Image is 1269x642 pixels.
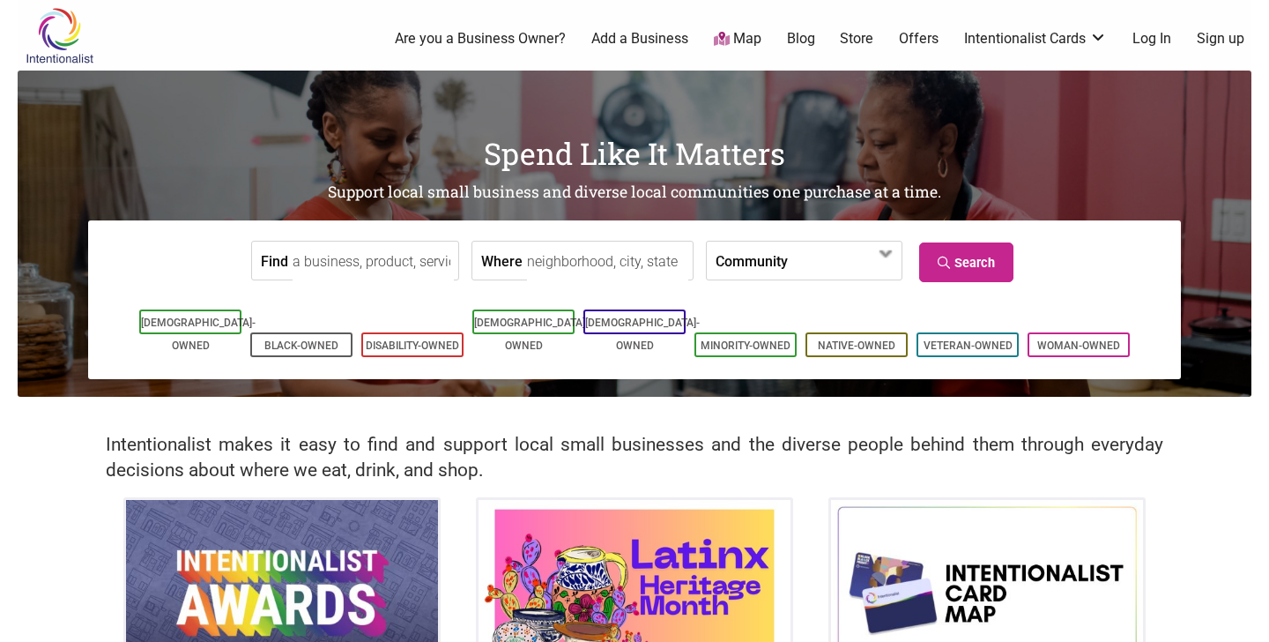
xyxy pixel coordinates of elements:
[18,132,1251,175] h1: Spend Like It Matters
[1197,29,1244,49] a: Sign up
[591,29,688,49] a: Add a Business
[899,29,939,49] a: Offers
[264,340,338,352] a: Black-Owned
[527,242,688,281] input: neighborhood, city, state
[919,243,1013,282] a: Search
[366,340,459,352] a: Disability-Owned
[474,317,589,352] a: [DEMOGRAPHIC_DATA]-Owned
[481,242,523,280] label: Where
[1037,340,1120,352] a: Woman-Owned
[840,29,873,49] a: Store
[787,29,815,49] a: Blog
[818,340,895,352] a: Native-Owned
[701,340,790,352] a: Minority-Owned
[395,29,566,49] a: Are you a Business Owner?
[18,182,1251,204] h2: Support local small business and diverse local communities one purchase at a time.
[924,340,1013,352] a: Veteran-Owned
[714,29,761,49] a: Map
[141,317,256,352] a: [DEMOGRAPHIC_DATA]-Owned
[716,242,788,280] label: Community
[18,7,101,64] img: Intentionalist
[261,242,288,280] label: Find
[293,242,454,281] input: a business, product, service
[585,317,700,352] a: [DEMOGRAPHIC_DATA]-Owned
[964,29,1107,49] a: Intentionalist Cards
[106,432,1163,483] h2: Intentionalist makes it easy to find and support local small businesses and the diverse people be...
[1132,29,1171,49] a: Log In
